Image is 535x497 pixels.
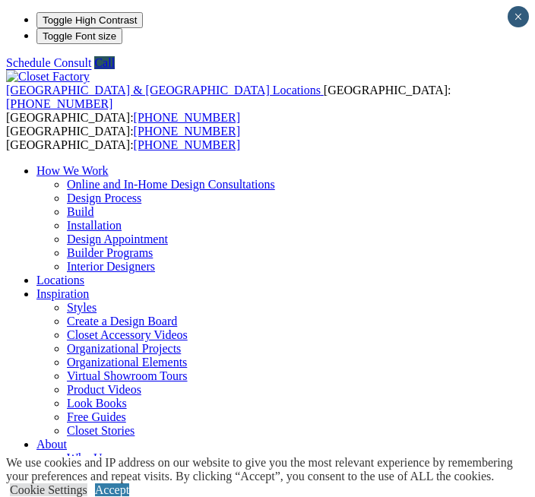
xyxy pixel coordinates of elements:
[36,274,84,286] a: Locations
[6,84,451,124] span: [GEOGRAPHIC_DATA]: [GEOGRAPHIC_DATA]:
[134,138,240,151] a: [PHONE_NUMBER]
[36,438,67,451] a: About
[36,12,143,28] button: Toggle High Contrast
[6,97,112,110] a: [PHONE_NUMBER]
[36,28,122,44] button: Toggle Font size
[67,356,187,369] a: Organizational Elements
[43,30,116,42] span: Toggle Font size
[67,315,177,328] a: Create a Design Board
[95,483,129,496] a: Accept
[67,383,141,396] a: Product Videos
[10,483,87,496] a: Cookie Settings
[67,342,181,355] a: Organizational Projects
[67,205,94,218] a: Build
[94,56,115,69] a: Call
[67,328,188,341] a: Closet Accessory Videos
[67,178,275,191] a: Online and In-Home Design Consultations
[6,84,324,97] a: [GEOGRAPHIC_DATA] & [GEOGRAPHIC_DATA] Locations
[134,111,240,124] a: [PHONE_NUMBER]
[6,70,90,84] img: Closet Factory
[36,164,109,177] a: How We Work
[134,125,240,138] a: [PHONE_NUMBER]
[67,451,107,464] a: Why Us
[67,246,153,259] a: Builder Programs
[67,219,122,232] a: Installation
[67,424,135,437] a: Closet Stories
[6,456,535,483] div: We use cookies and IP address on our website to give you the most relevant experience by remember...
[43,14,137,26] span: Toggle High Contrast
[67,192,141,204] a: Design Process
[508,6,529,27] button: Close
[67,233,168,245] a: Design Appointment
[67,369,188,382] a: Virtual Showroom Tours
[67,410,126,423] a: Free Guides
[67,397,127,410] a: Look Books
[6,84,321,97] span: [GEOGRAPHIC_DATA] & [GEOGRAPHIC_DATA] Locations
[6,56,91,69] a: Schedule Consult
[6,125,240,151] span: [GEOGRAPHIC_DATA]: [GEOGRAPHIC_DATA]:
[67,301,97,314] a: Styles
[36,287,89,300] a: Inspiration
[67,260,155,273] a: Interior Designers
